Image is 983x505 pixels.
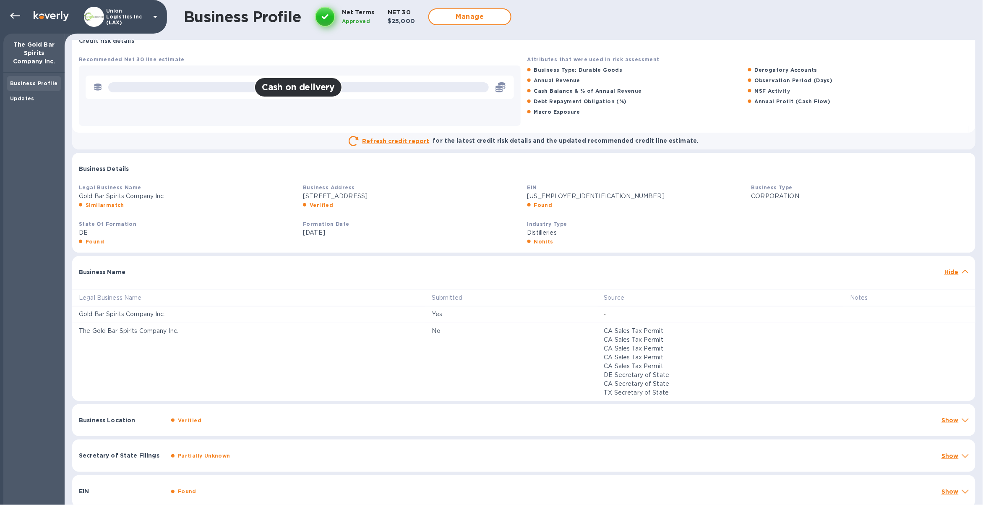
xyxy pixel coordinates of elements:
[602,308,608,320] div: -
[432,327,591,335] p: No
[178,417,201,424] b: Verified
[534,67,623,73] b: Business Type: Durable Goods
[604,344,837,353] p: CA Sales Tax Permit
[10,80,57,86] b: Business Profile
[303,221,349,227] b: Formation Date
[79,192,296,201] p: Gold Bar Spirits Company Inc.
[79,184,141,191] b: Legal Business Name
[433,137,699,144] b: for the latest credit risk details and the updated recommended credit line estimate.
[527,184,537,191] b: EIN
[79,416,164,424] p: Business Location
[79,228,296,237] p: DE
[432,310,591,319] p: Yes
[362,138,429,144] u: Refresh credit report
[72,153,975,180] div: Business Details
[436,12,504,22] span: Manage
[184,8,302,26] h1: Business Profile
[755,67,818,73] b: Derogatory Accounts
[303,192,520,201] p: [STREET_ADDRESS]
[79,327,419,335] p: The Gold Bar Spirits Company Inc.
[79,487,164,495] p: EIN
[604,335,837,344] p: CA Sales Tax Permit
[432,293,463,302] p: Submitted
[751,184,793,191] b: Business Type
[604,362,837,371] p: CA Sales Tax Permit
[86,202,124,208] b: Similarmatch
[534,98,627,105] b: Debt Repayment Obligation (%)
[941,416,959,424] p: Show
[604,379,837,388] p: CA Secretary of State
[72,440,975,472] div: Secretary of State FilingsPartially UnknownShow
[10,95,34,102] b: Updates
[79,293,142,302] p: Legal Business Name
[527,192,745,201] p: [US_EMPLOYER_IDENTIFICATION_NUMBER]
[79,268,164,276] p: Business Name
[941,452,959,460] p: Show
[79,221,136,227] b: State Of Formation
[755,88,790,94] b: NSF Activity
[604,371,837,379] p: DE Secretary of State
[527,228,745,237] p: Distilleries
[106,8,148,26] p: Union Logistics Inc (LAX)
[79,451,164,460] p: Secretary of State Filings
[527,56,660,63] b: Attributes that were used in risk assessment
[604,327,837,335] p: CA Sales Tax Permit
[941,487,959,496] p: Show
[72,404,975,437] div: Business LocationVerifiedShow
[755,98,831,105] b: Annual Profit (Cash Flow)
[79,293,153,302] span: Legal Business Name
[534,77,581,84] b: Annual Revenue
[527,221,567,227] b: Industry Type
[262,82,335,92] h2: Cash on delivery
[10,40,58,65] p: The Gold Bar Spirits Company Inc.
[850,293,868,302] p: Notes
[342,9,374,16] b: Net Terms
[388,18,415,24] b: $25,000
[604,353,837,362] p: CA Sales Tax Permit
[34,11,69,21] img: Logo
[534,88,642,94] b: Cash Balance & % of Annual Revenue
[303,184,355,191] b: Business Address
[79,165,164,173] p: Business Details
[432,293,474,302] span: Submitted
[72,256,975,283] div: Business NameHide
[850,293,879,302] span: Notes
[534,109,581,115] b: Macro Exposure
[534,238,553,245] b: Nohits
[755,77,833,84] b: Observation Period (Days)
[86,238,104,245] b: Found
[303,228,520,237] p: [DATE]
[604,293,636,302] span: Source
[310,202,333,208] b: Verified
[388,9,411,16] b: NET 30
[604,388,837,397] p: TX Secretary of State
[342,18,370,24] b: Approved
[79,310,419,319] p: Gold Bar Spirits Company Inc.
[178,488,196,495] b: Found
[751,192,969,201] p: CORPORATION
[604,293,625,302] p: Source
[944,268,959,276] p: Hide
[428,8,511,25] button: Manage
[79,56,185,63] b: Recommended Net 30 line estimate
[534,202,553,208] b: Found
[79,37,164,45] p: Credit risk details
[178,453,230,459] b: Partially Unknown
